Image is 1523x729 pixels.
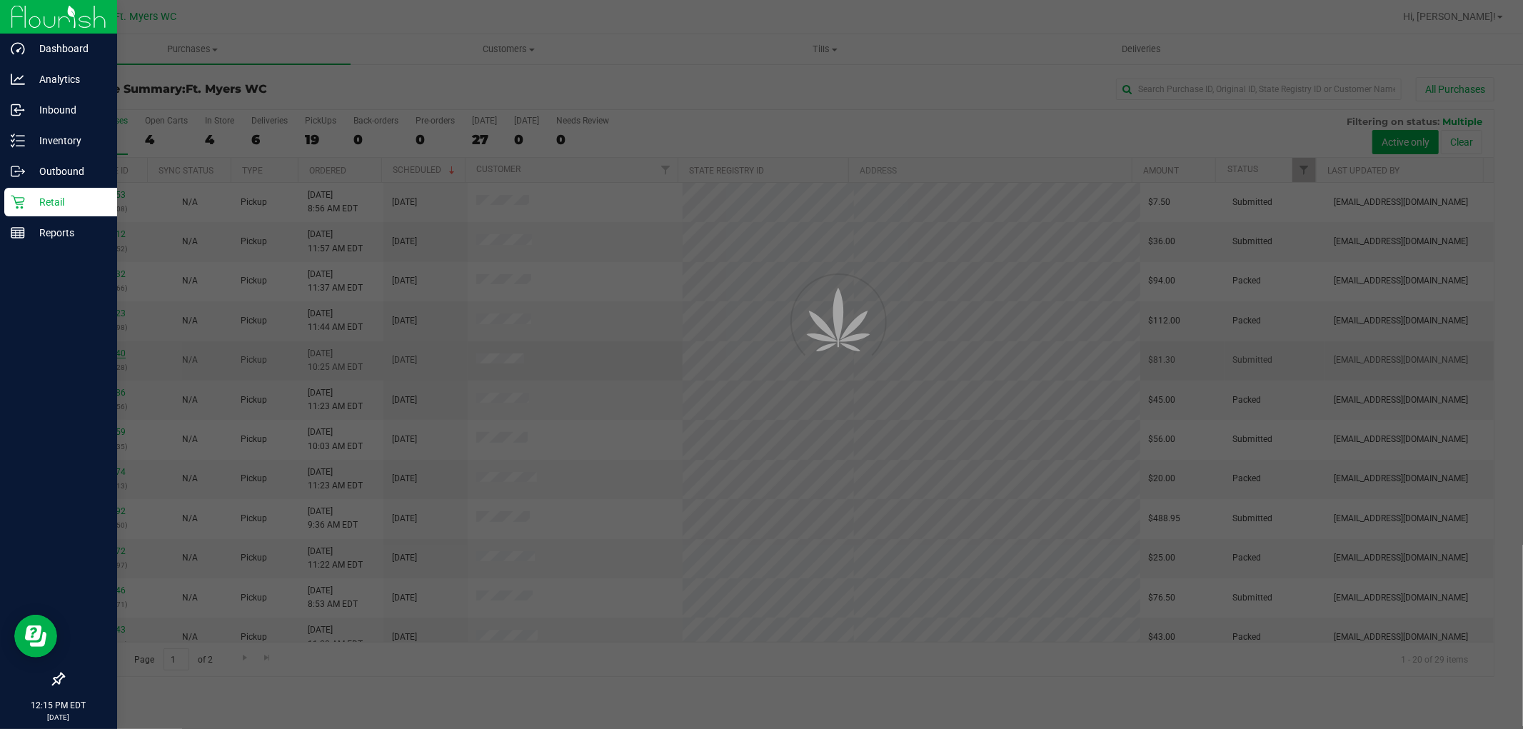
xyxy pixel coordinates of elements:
[25,132,111,149] p: Inventory
[11,164,25,179] inline-svg: Outbound
[14,615,57,658] iframe: Resource center
[11,41,25,56] inline-svg: Dashboard
[25,193,111,211] p: Retail
[11,226,25,240] inline-svg: Reports
[25,224,111,241] p: Reports
[6,712,111,723] p: [DATE]
[11,103,25,117] inline-svg: Inbound
[25,101,111,119] p: Inbound
[11,134,25,148] inline-svg: Inventory
[25,163,111,180] p: Outbound
[11,72,25,86] inline-svg: Analytics
[11,195,25,209] inline-svg: Retail
[6,699,111,712] p: 12:15 PM EDT
[25,71,111,88] p: Analytics
[25,40,111,57] p: Dashboard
